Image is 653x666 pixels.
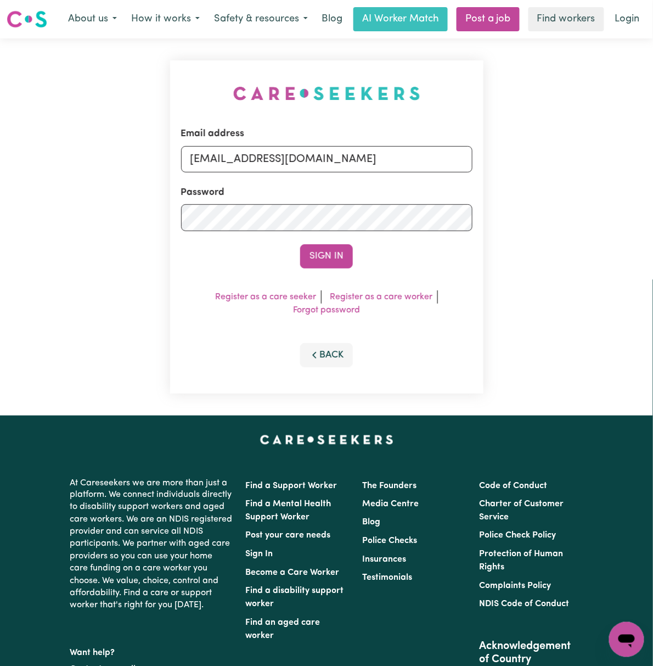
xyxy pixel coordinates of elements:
[480,600,570,609] a: NDIS Code of Conduct
[7,7,47,32] a: Careseekers logo
[7,9,47,29] img: Careseekers logo
[300,343,353,367] button: Back
[362,574,412,583] a: Testimonials
[300,244,353,268] button: Sign In
[609,7,646,31] a: Login
[528,7,604,31] a: Find workers
[330,293,433,301] a: Register as a care worker
[362,556,406,564] a: Insurances
[245,587,344,609] a: Find a disability support worker
[70,643,232,659] p: Want help?
[181,127,245,141] label: Email address
[480,550,564,572] a: Protection of Human Rights
[207,8,315,31] button: Safety & resources
[245,482,337,490] a: Find a Support Worker
[245,569,339,578] a: Become a Care Worker
[480,500,564,522] a: Charter of Customer Service
[480,531,556,540] a: Police Check Policy
[353,7,448,31] a: AI Worker Match
[245,619,320,641] a: Find an aged care worker
[245,500,331,522] a: Find a Mental Health Support Worker
[216,293,317,301] a: Register as a care seeker
[70,473,232,617] p: At Careseekers we are more than just a platform. We connect individuals directly to disability su...
[480,582,551,591] a: Complaints Policy
[362,518,380,527] a: Blog
[61,8,124,31] button: About us
[315,7,349,31] a: Blog
[181,146,472,172] input: Email address
[609,622,644,657] iframe: Button to launch messaging window
[480,482,548,490] a: Code of Conduct
[362,537,417,546] a: Police Checks
[245,531,330,540] a: Post your care needs
[124,8,207,31] button: How it works
[457,7,520,31] a: Post a job
[245,550,273,559] a: Sign In
[181,186,225,200] label: Password
[362,482,416,490] a: The Founders
[260,435,393,444] a: Careseekers home page
[362,500,419,509] a: Media Centre
[293,306,360,315] a: Forgot password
